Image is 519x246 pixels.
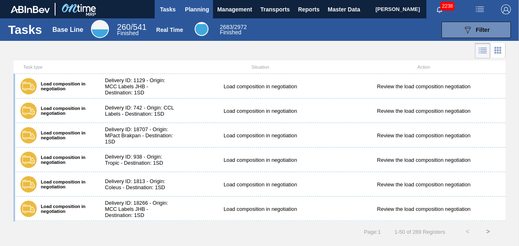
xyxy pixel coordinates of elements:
[342,83,506,89] div: Review the load composition negotiation
[342,206,506,212] div: Review the load composition negotiation
[37,81,91,91] label: Load composition in negotiation
[159,4,177,14] span: Tasks
[156,27,183,33] div: Real Time
[220,24,247,30] span: / 2972
[179,132,342,139] div: Load composition in negotiation
[342,108,506,114] div: Review the load composition negotiation
[490,43,506,58] div: Card Vision
[179,206,342,212] div: Load composition in negotiation
[501,4,511,14] img: Logout
[217,4,252,14] span: Management
[53,26,84,34] div: Base Line
[426,4,452,15] button: Notifications
[342,65,506,69] div: Action
[97,105,178,117] div: Delivery ID: 742 - Origin: CCL Labels - Destination: 1SD
[260,4,290,14] span: Transports
[117,22,131,31] span: 260
[97,154,178,166] div: Delivery ID: 938 - Origin: Tropic - Destination: 1SD
[195,22,208,36] div: Real Time
[37,179,91,189] label: Load composition in negotiation
[97,178,178,190] div: Delivery ID: 1813 - Origin: Coleus - Destination: 1SD
[179,108,342,114] div: Load composition in negotiation
[342,181,506,188] div: Review the load composition negotiation
[37,130,91,140] label: Load composition in negotiation
[440,2,455,11] span: 2238
[117,22,146,31] span: / 541
[117,30,139,36] span: Finished
[457,221,478,242] button: <
[91,20,109,38] div: Base Line
[37,106,91,116] label: Load composition in negotiation
[179,83,342,89] div: Load composition in negotiation
[220,24,233,30] span: 2683
[97,126,178,145] div: Delivery ID: 18707 - Origin: MPact Brakpan - Destination: 1SD
[393,229,445,235] span: 1 - 50 of 289 Registers
[11,6,50,13] img: TNhmsLtSVTkK8tSr43FrP2fwEKptu5GPRR3wAAAABJRU5ErkJggg==
[220,25,247,35] div: Real Time
[364,229,381,235] span: Page : 1
[441,22,511,38] button: Filter
[97,77,178,96] div: Delivery ID: 1129 - Origin: MCC Labels JHB - Destination: 1SD
[179,181,342,188] div: Load composition in negotiation
[185,4,209,14] span: Planning
[478,221,498,242] button: >
[179,65,342,69] div: Situation
[97,200,178,218] div: Delivery ID: 18266 - Origin: MCC Labels JHB - Destination: 1SD
[37,155,91,165] label: Load composition in negotiation
[476,27,490,33] span: Filter
[342,157,506,163] div: Review the load composition negotiation
[8,25,42,34] h1: Tasks
[475,4,485,14] img: userActions
[117,24,146,36] div: Base Line
[298,4,319,14] span: Reports
[328,4,360,14] span: Master Data
[475,43,490,58] div: List Vision
[15,65,97,69] div: Task type
[37,204,91,214] label: Load composition in negotiation
[179,157,342,163] div: Load composition in negotiation
[342,132,506,139] div: Review the load composition negotiation
[220,29,242,36] span: Finished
